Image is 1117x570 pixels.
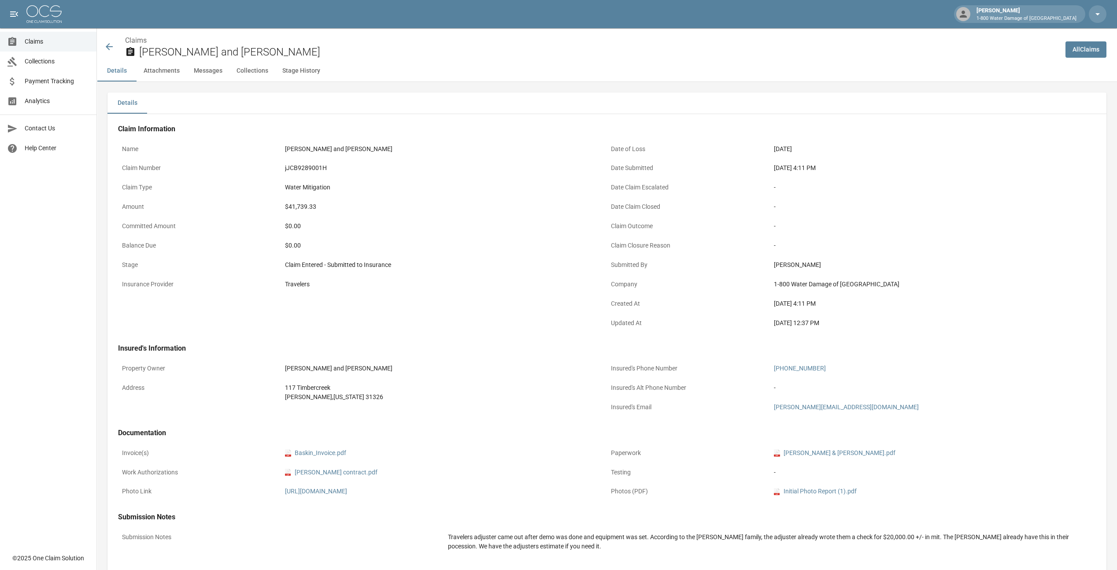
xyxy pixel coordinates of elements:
[118,464,281,481] p: Work Authorizations
[285,222,603,231] div: $0.00
[285,241,603,250] div: $0.00
[774,383,1092,392] div: -
[229,60,275,81] button: Collections
[285,468,377,477] a: pdf[PERSON_NAME] contract.pdf
[118,218,281,235] p: Committed Amount
[774,365,826,372] a: [PHONE_NUMBER]
[118,444,281,462] p: Invoice(s)
[285,448,346,458] a: pdfBaskin_Invoice.pdf
[12,554,84,563] div: © 2025 One Claim Solution
[275,60,327,81] button: Stage History
[107,93,147,114] button: Details
[118,179,281,196] p: Claim Type
[607,256,770,274] p: Submitted By
[774,260,1092,270] div: [PERSON_NAME]
[607,276,770,293] p: Company
[607,444,770,462] p: Paperwork
[285,280,603,289] div: Travelers
[448,533,1092,551] div: Travelers adjuster came out after demo was done and equipment was set. According to the [PERSON_N...
[774,403,919,411] a: [PERSON_NAME][EMAIL_ADDRESS][DOMAIN_NAME]
[607,141,770,158] p: Date of Loss
[607,315,770,332] p: Updated At
[118,344,1096,353] h4: Insured's Information
[774,468,1092,477] div: -
[107,93,1106,114] div: details tabs
[118,125,1096,133] h4: Claim Information
[285,260,603,270] div: Claim Entered - Submitted to Insurance
[25,144,89,153] span: Help Center
[5,5,23,23] button: open drawer
[607,360,770,377] p: Insured's Phone Number
[774,183,1092,192] div: -
[97,60,1117,81] div: anchor tabs
[607,159,770,177] p: Date Submitted
[118,360,281,377] p: Property Owner
[25,124,89,133] span: Contact Us
[118,276,281,293] p: Insurance Provider
[774,144,1092,154] div: [DATE]
[607,179,770,196] p: Date Claim Escalated
[774,487,857,496] a: pdfInitial Photo Report (1).pdf
[774,318,1092,328] div: [DATE] 12:37 PM
[125,36,147,44] a: Claims
[607,295,770,312] p: Created At
[118,529,444,546] p: Submission Notes
[285,163,603,173] div: jJCB9289001H
[118,483,281,500] p: Photo Link
[118,513,1096,522] h4: Submission Notes
[285,392,603,402] div: [PERSON_NAME] , [US_STATE] 31326
[1065,41,1106,58] a: AllClaims
[97,60,137,81] button: Details
[118,237,281,254] p: Balance Due
[976,15,1076,22] p: 1-800 Water Damage of [GEOGRAPHIC_DATA]
[25,96,89,106] span: Analytics
[285,202,603,211] div: $41,739.33
[285,144,603,154] div: [PERSON_NAME] and [PERSON_NAME]
[607,464,770,481] p: Testing
[118,198,281,215] p: Amount
[118,379,281,396] p: Address
[774,222,1092,231] div: -
[774,202,1092,211] div: -
[285,364,603,373] div: [PERSON_NAME] and [PERSON_NAME]
[607,218,770,235] p: Claim Outcome
[607,399,770,416] p: Insured's Email
[25,57,89,66] span: Collections
[26,5,62,23] img: ocs-logo-white-transparent.png
[118,429,1096,437] h4: Documentation
[25,37,89,46] span: Claims
[118,256,281,274] p: Stage
[607,237,770,254] p: Claim Closure Reason
[118,141,281,158] p: Name
[607,379,770,396] p: Insured's Alt Phone Number
[774,163,1092,173] div: [DATE] 4:11 PM
[285,383,603,392] div: 117 Timbercreek
[973,6,1080,22] div: [PERSON_NAME]
[607,483,770,500] p: Photos (PDF)
[118,159,281,177] p: Claim Number
[285,183,603,192] div: Water Mitigation
[139,46,1058,59] h2: [PERSON_NAME] and [PERSON_NAME]
[125,35,1058,46] nav: breadcrumb
[774,280,1092,289] div: 1-800 Water Damage of [GEOGRAPHIC_DATA]
[607,198,770,215] p: Date Claim Closed
[285,488,347,495] a: [URL][DOMAIN_NAME]
[137,60,187,81] button: Attachments
[774,241,1092,250] div: -
[25,77,89,86] span: Payment Tracking
[774,448,895,458] a: pdf[PERSON_NAME] & [PERSON_NAME].pdf
[187,60,229,81] button: Messages
[774,299,1092,308] div: [DATE] 4:11 PM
